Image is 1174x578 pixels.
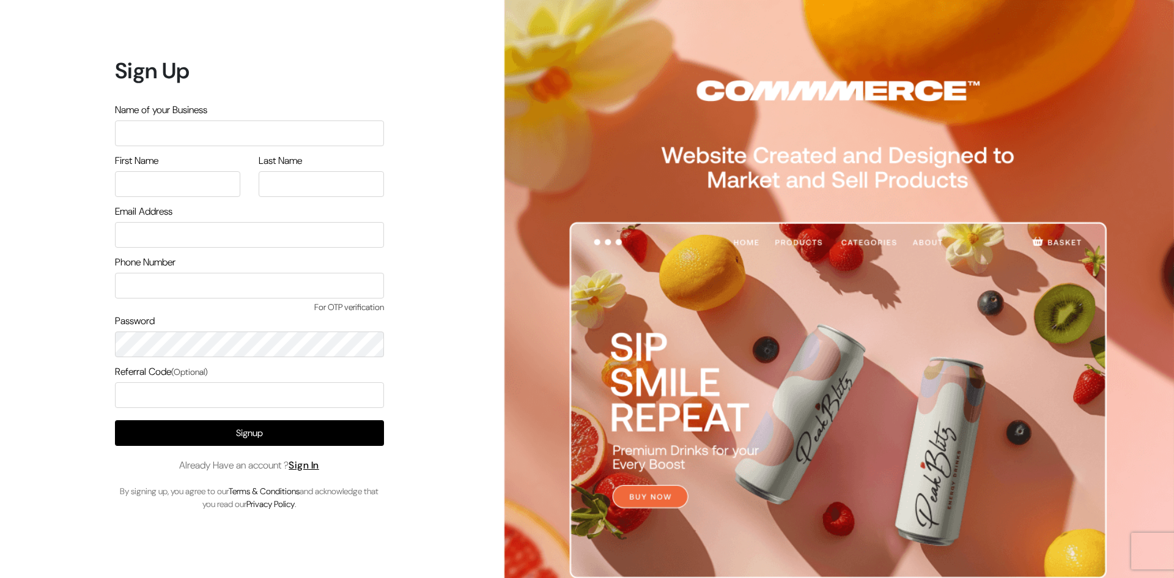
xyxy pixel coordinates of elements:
[115,485,384,511] p: By signing up, you agree to our and acknowledge that you read our .
[115,314,155,328] label: Password
[229,486,300,497] a: Terms & Conditions
[115,204,172,219] label: Email Address
[115,255,175,270] label: Phone Number
[289,459,319,472] a: Sign In
[115,301,384,314] span: For OTP verification
[259,154,302,168] label: Last Name
[115,420,384,446] button: Signup
[179,458,319,473] span: Already Have an account ?
[115,57,384,84] h1: Sign Up
[115,103,207,117] label: Name of your Business
[115,154,158,168] label: First Name
[171,366,208,377] span: (Optional)
[246,498,295,509] a: Privacy Policy
[115,365,208,379] label: Referral Code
